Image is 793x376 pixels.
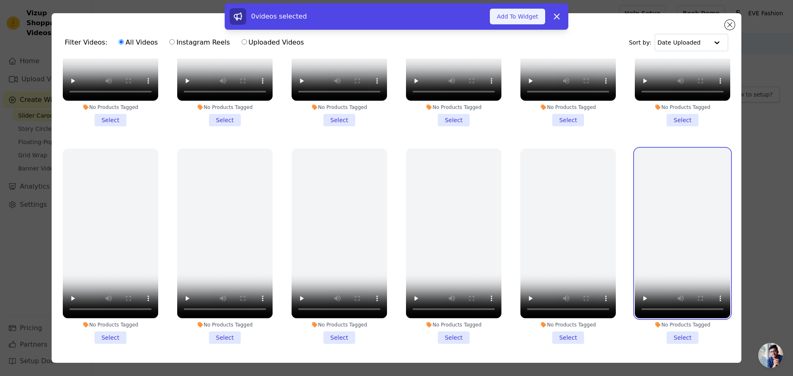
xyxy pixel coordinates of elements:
label: All Videos [118,37,158,48]
div: No Products Tagged [177,322,273,328]
label: Uploaded Videos [241,37,304,48]
div: No Products Tagged [292,322,387,328]
div: No Products Tagged [520,322,616,328]
div: Filter Videos: [65,33,309,52]
span: 0 videos selected [251,12,307,20]
div: No Products Tagged [63,104,158,111]
div: Sort by: [629,34,729,51]
div: No Products Tagged [406,104,501,111]
div: No Products Tagged [635,322,730,328]
div: Open chat [758,343,783,368]
label: Instagram Reels [169,37,230,48]
div: No Products Tagged [63,322,158,328]
div: No Products Tagged [406,322,501,328]
div: No Products Tagged [177,104,273,111]
button: Add To Widget [490,9,545,24]
div: No Products Tagged [292,104,387,111]
div: No Products Tagged [635,104,730,111]
div: No Products Tagged [520,104,616,111]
